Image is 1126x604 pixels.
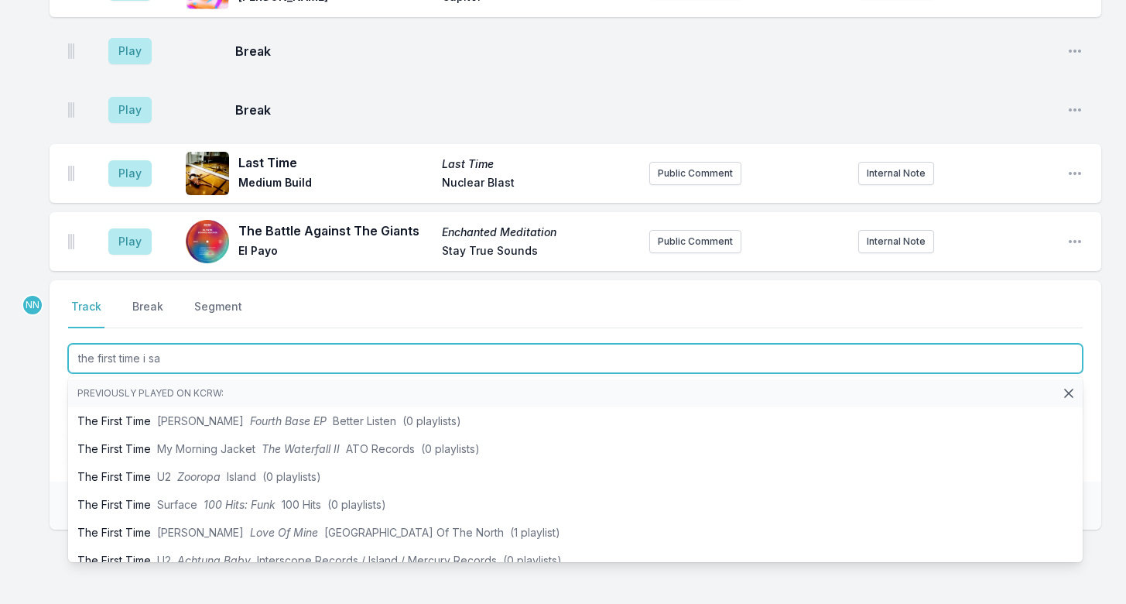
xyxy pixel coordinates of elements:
button: Open playlist item options [1067,166,1083,181]
span: El Payo [238,243,433,262]
span: Better Listen [333,414,396,427]
span: Medium Build [238,175,433,194]
button: Open playlist item options [1067,43,1083,59]
span: Last Time [442,156,636,172]
button: Open playlist item options [1067,102,1083,118]
button: Play [108,160,152,187]
span: Fourth Base EP [250,414,327,427]
span: Achtung Baby [177,554,251,567]
img: Drag Handle [68,43,74,59]
li: The First Time [68,519,1083,547]
li: The First Time [68,407,1083,435]
span: (1 playlist) [510,526,560,539]
span: 100 Hits [282,498,321,511]
li: The First Time [68,435,1083,463]
button: Break [129,299,166,328]
li: The First Time [68,491,1083,519]
li: Previously played on KCRW: [68,379,1083,407]
button: Internal Note [858,230,934,253]
span: [GEOGRAPHIC_DATA] Of The North [324,526,504,539]
button: Play [108,228,152,255]
button: Public Comment [649,162,741,185]
img: Drag Handle [68,234,74,249]
span: Interscope Records / Island / Mercury Records [257,554,497,567]
p: Nassir Nassirzadeh [22,294,43,316]
img: Drag Handle [68,166,74,181]
span: (0 playlists) [262,470,321,483]
button: Track [68,299,104,328]
span: Love Of Mine [250,526,318,539]
span: Nuclear Blast [442,175,636,194]
span: 100 Hits: Funk [204,498,276,511]
span: U2 [157,554,171,567]
span: U2 [157,470,171,483]
span: Break [235,101,1055,119]
span: ATO Records [346,442,415,455]
span: The Waterfall II [262,442,340,455]
span: The Battle Against The Giants [238,221,433,240]
span: Break [235,42,1055,60]
span: Enchanted Meditation [442,225,636,240]
img: Last Time [186,152,229,195]
li: The First Time [68,463,1083,491]
span: [PERSON_NAME] [157,414,244,427]
span: (0 playlists) [421,442,480,455]
span: [PERSON_NAME] [157,526,244,539]
span: Zooropa [177,470,221,483]
span: My Morning Jacket [157,442,255,455]
span: Stay True Sounds [442,243,636,262]
span: (0 playlists) [503,554,562,567]
button: Public Comment [649,230,741,253]
span: (0 playlists) [402,414,461,427]
span: Surface [157,498,197,511]
button: Play [108,97,152,123]
span: Island [227,470,256,483]
img: Drag Handle [68,102,74,118]
span: Last Time [238,153,433,172]
button: Open playlist item options [1067,234,1083,249]
span: (0 playlists) [327,498,386,511]
input: Track Title [68,344,1083,373]
img: Enchanted Meditation [186,220,229,263]
button: Play [108,38,152,64]
li: The First Time [68,547,1083,575]
button: Internal Note [858,162,934,185]
button: Segment [191,299,245,328]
